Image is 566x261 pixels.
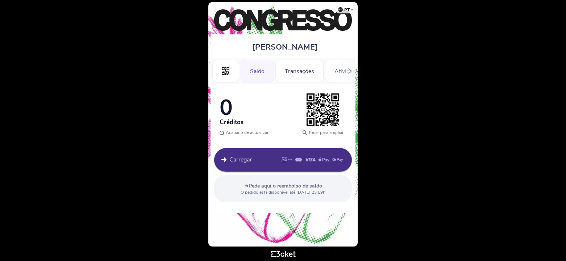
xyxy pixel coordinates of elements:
a: Saldo [241,67,274,75]
p: O pedido está disponível até [DATE] 23:59h [220,189,346,195]
p: ➜ [220,182,346,189]
img: transparent_placeholder.3f4e7402.png [305,92,341,128]
span: Acabado de actualizar [226,130,269,135]
span: Pede aqui o reembolso de saldo [249,182,322,189]
span: 0 [220,93,233,122]
div: Transações [275,60,324,83]
span: [PERSON_NAME] [252,42,318,52]
img: Congresso de Cozinha [214,9,352,31]
span: Tocar para ampliar [308,130,344,135]
div: Saldo [241,60,274,83]
div: Atividades [325,60,371,83]
a: Transações [275,67,324,75]
span: Carregar [229,156,252,164]
a: Atividades [325,67,371,75]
